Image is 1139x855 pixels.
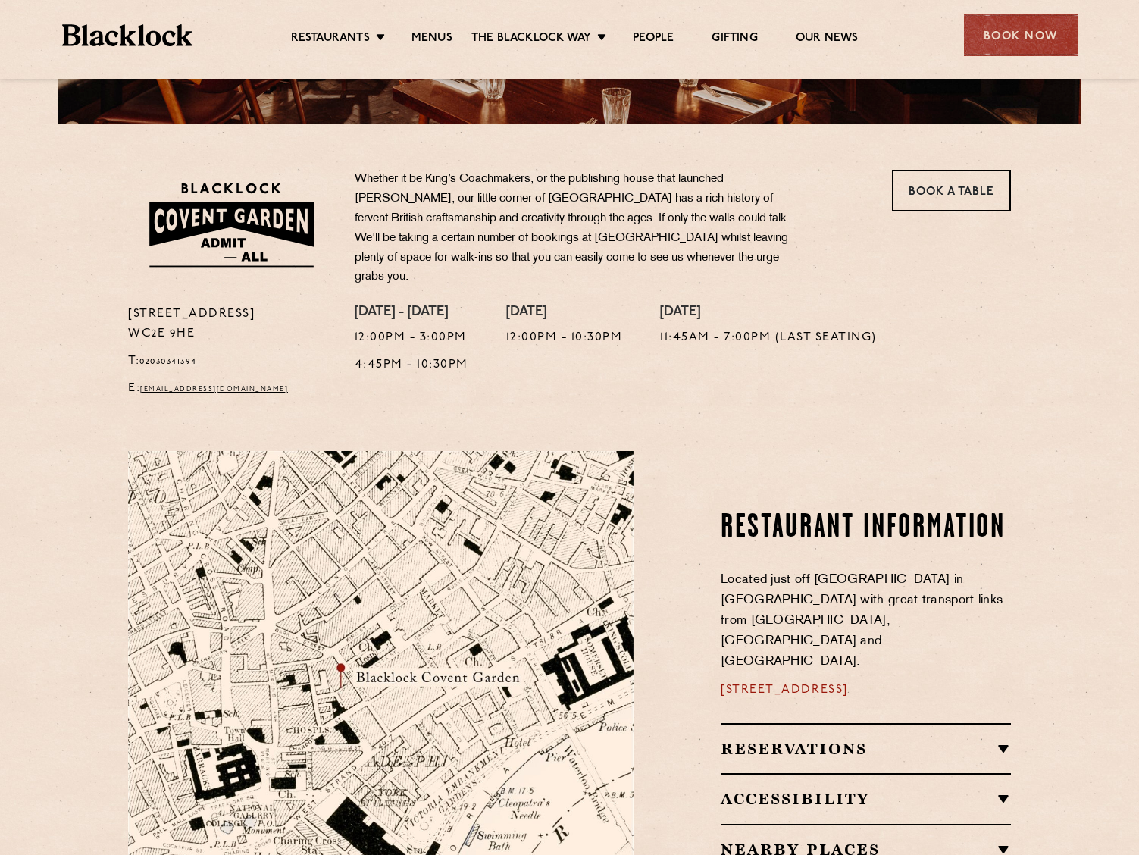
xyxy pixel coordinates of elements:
p: Whether it be King’s Coachmakers, or the publishing house that launched [PERSON_NAME], our little... [355,170,802,287]
a: 02030341394 [139,357,197,366]
a: [STREET_ADDRESS] [721,684,848,696]
h4: [DATE] - [DATE] [355,305,468,321]
a: Menus [411,31,452,48]
img: BL_Textured_Logo-footer-cropped.svg [62,24,193,46]
a: Book a Table [892,170,1011,211]
a: The Blacklock Way [471,31,591,48]
a: Our News [796,31,859,48]
p: 12:00pm - 10:30pm [506,328,623,348]
p: 11:45am - 7:00pm (Last Seating) [660,328,877,348]
a: [EMAIL_ADDRESS][DOMAIN_NAME] [140,386,288,393]
h2: Accessibility [721,790,1011,808]
span: Located just off [GEOGRAPHIC_DATA] in [GEOGRAPHIC_DATA] with great transport links from [GEOGRAPH... [721,574,1003,668]
p: E: [128,379,332,399]
p: T: [128,352,332,371]
div: Book Now [964,14,1078,56]
img: BLA_1470_CoventGarden_Website_Solid.svg [128,170,332,280]
a: People [633,31,674,48]
h4: [DATE] [660,305,877,321]
h2: Reservations [721,740,1011,758]
a: Gifting [712,31,757,48]
p: 12:00pm - 3:00pm [355,328,468,348]
h4: [DATE] [506,305,623,321]
p: [STREET_ADDRESS] WC2E 9HE [128,305,332,344]
a: Restaurants [291,31,370,48]
h2: Restaurant information [721,509,1011,547]
p: 4:45pm - 10:30pm [355,355,468,375]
